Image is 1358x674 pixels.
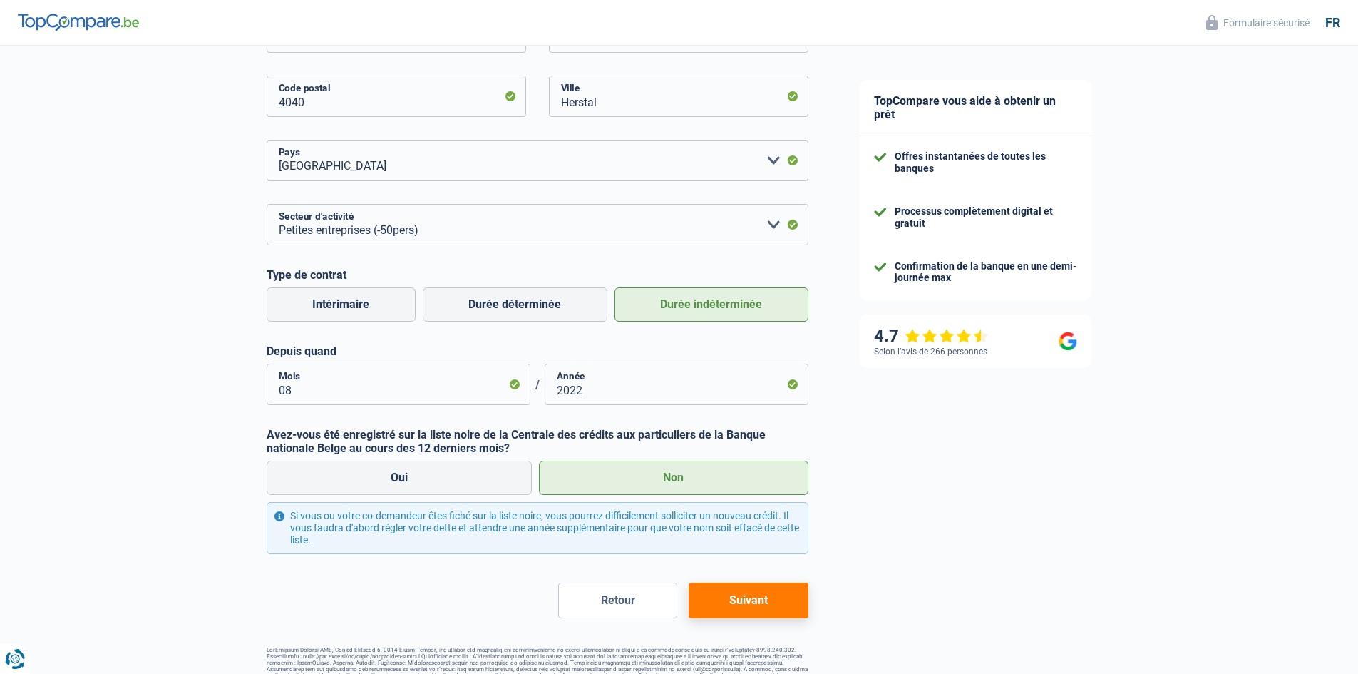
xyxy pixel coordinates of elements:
div: fr [1325,15,1340,31]
img: TopCompare Logo [18,14,139,31]
div: Confirmation de la banque en une demi-journée max [895,260,1077,285]
div: Offres instantanées de toutes les banques [895,150,1077,175]
button: Formulaire sécurisé [1198,11,1318,34]
label: Avez-vous été enregistré sur la liste noire de la Centrale des crédits aux particuliers de la Ban... [267,428,808,455]
div: Processus complètement digital et gratuit [895,205,1077,230]
label: Durée indéterminée [614,287,808,322]
label: Intérimaire [267,287,416,322]
div: Selon l’avis de 266 personnes [874,347,987,357]
label: Non [539,461,808,495]
span: / [530,378,545,392]
div: 4.7 [874,326,989,347]
label: Type de contrat [267,268,808,282]
label: Durée déterminée [423,287,607,322]
button: Retour [558,583,677,618]
input: MM [267,364,530,405]
label: Oui [267,461,533,495]
div: Si vous ou votre co-demandeur êtes fiché sur la liste noire, vous pourrez difficilement sollicite... [267,502,808,553]
button: Suivant [689,583,808,618]
input: AAAA [545,364,808,405]
label: Depuis quand [267,344,808,358]
div: TopCompare vous aide à obtenir un prêt [860,80,1091,136]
